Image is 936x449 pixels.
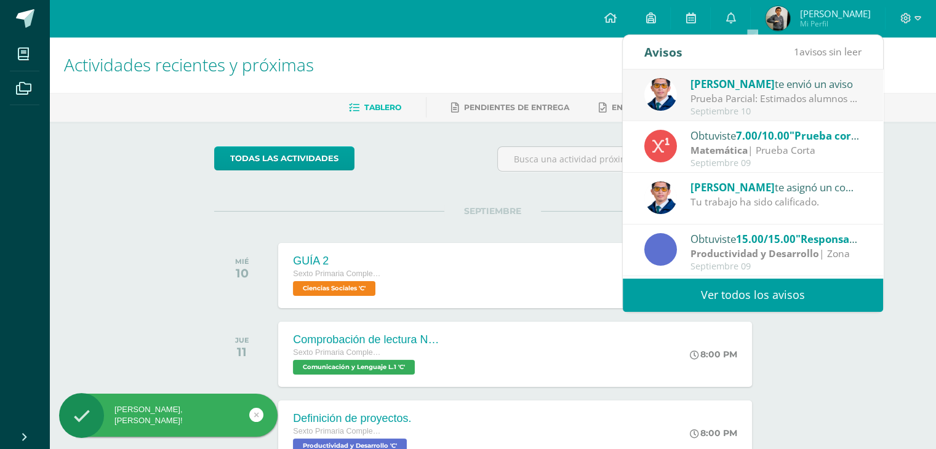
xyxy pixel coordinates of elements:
span: Pendientes de entrega [464,103,569,112]
span: avisos sin leer [794,45,862,58]
img: 059ccfba660c78d33e1d6e9d5a6a4bb6.png [644,78,677,111]
div: | Zona [690,247,862,261]
strong: Matemática [690,143,748,157]
span: Entregadas [612,103,666,112]
div: Tu trabajo ha sido calificado. [690,195,862,209]
span: [PERSON_NAME] [690,180,775,194]
span: "Prueba corta - unidad 4" [790,129,919,143]
span: 15.00/15.00 [736,232,796,246]
span: SEPTIEMBRE [444,205,541,217]
div: Comprobación de lectura No.3 (Parcial). [293,333,441,346]
span: Sexto Primaria Complementaria [293,427,385,435]
div: 8:00 PM [690,349,737,360]
span: [PERSON_NAME] [690,77,775,91]
div: GUÍA 2 [293,255,385,268]
span: Ciencias Sociales 'C' [293,281,375,296]
div: JUE [235,336,249,344]
a: Entregadas [599,98,666,117]
a: todas las Actividades [214,146,354,170]
div: te envió un aviso [690,76,862,92]
div: MIÉ [235,257,249,266]
strong: Productividad y Desarrollo [690,247,819,260]
img: 059ccfba660c78d33e1d6e9d5a6a4bb6.png [644,181,677,214]
span: 1 [794,45,799,58]
div: | Prueba Corta [690,143,862,157]
div: 8:00 PM [690,427,737,439]
span: [PERSON_NAME] [799,7,870,20]
span: Sexto Primaria Complementaria [293,348,385,357]
div: Septiembre 09 [690,158,862,169]
span: Sexto Primaria Complementaria [293,269,385,278]
span: Comunicación y Lenguaje L.1 'C' [293,360,415,375]
img: 347e56e02a6c605bfc83091f318a9b7f.png [766,6,790,31]
span: Actividades recientes y próximas [64,53,314,76]
a: Pendientes de entrega [451,98,569,117]
div: 11 [235,344,249,359]
div: Avisos [644,35,682,69]
div: Prueba Parcial: Estimados alumnos Se les recuerda que mañana jueves 11 de septiembre tendremos la... [690,92,862,106]
div: [PERSON_NAME], [PERSON_NAME]! [59,404,278,426]
a: Tablero [349,98,401,117]
div: Obtuviste en [690,127,862,143]
div: Septiembre 10 [690,106,862,117]
span: Mi Perfil [799,18,870,29]
span: Tablero [364,103,401,112]
span: 7.00/10.00 [736,129,790,143]
div: Definición de proyectos. [293,412,411,425]
div: te asignó un comentario en 'Responsabilidad social empresarial.' para 'Productividad y Desarrollo' [690,179,862,195]
input: Busca una actividad próxima aquí... [498,147,770,171]
div: Obtuviste en [690,231,862,247]
div: Septiembre 09 [690,261,862,272]
a: Ver todos los avisos [623,278,883,312]
div: 10 [235,266,249,280]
